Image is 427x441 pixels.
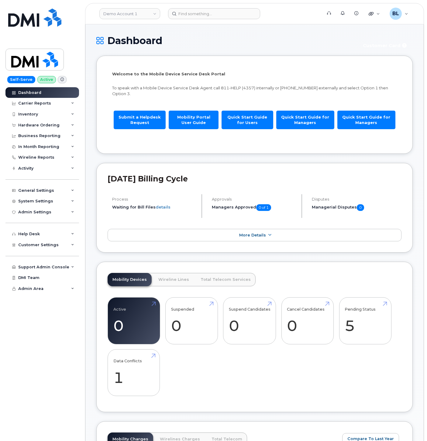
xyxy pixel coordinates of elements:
h4: Approvals [212,197,296,202]
span: 0 of 1 [256,204,271,211]
a: Mobility Portal User Guide [169,111,218,129]
h2: [DATE] Billing Cycle [108,174,401,183]
p: Welcome to the Mobile Device Service Desk Portal [112,71,397,77]
h4: Process [112,197,196,202]
a: Data Conflicts 1 [113,353,154,393]
li: Waiting for Bill Files [112,204,196,210]
button: Customer Card [358,40,413,51]
a: Submit a Helpdesk Request [114,111,166,129]
span: 0 [357,204,364,211]
a: Quick Start Guide for Managers [337,111,395,129]
h1: Dashboard [96,35,355,46]
h5: Managerial Disputes [312,204,402,211]
a: Quick Start Guide for Users [222,111,273,129]
a: details [156,205,170,209]
a: Quick Start Guide for Managers [276,111,334,129]
a: Wireline Lines [153,273,194,286]
a: Cancel Candidates 0 [287,301,328,341]
a: Suspend Candidates 0 [229,301,270,341]
span: More Details [239,233,266,237]
h4: Disputes [312,197,402,202]
a: Active 0 [113,301,154,341]
p: To speak with a Mobile Device Service Desk Agent call 811-HELP (4357) internally or [PHONE_NUMBER... [112,85,397,96]
a: Total Telecom Services [196,273,256,286]
a: Pending Status 5 [345,301,386,341]
a: Suspended 0 [171,301,212,341]
a: Mobility Devices [108,273,152,286]
h5: Managers Approved [212,204,296,211]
